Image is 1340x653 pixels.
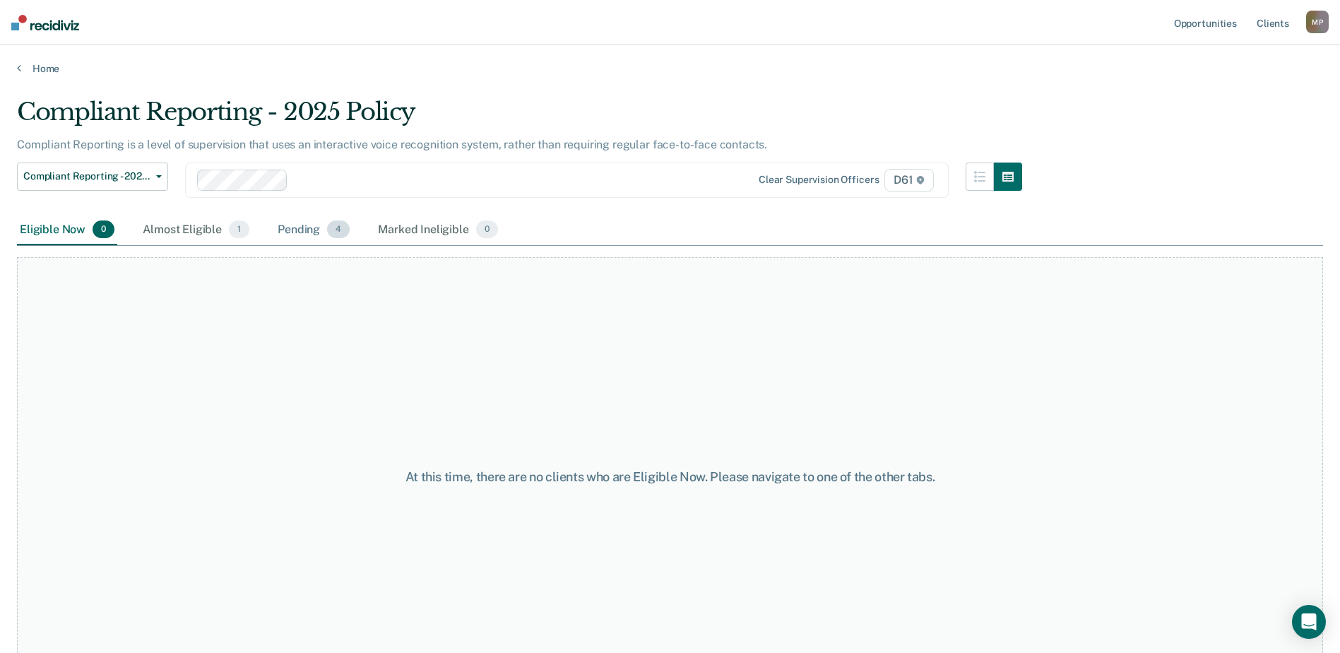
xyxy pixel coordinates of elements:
button: MP [1306,11,1329,33]
span: 1 [229,220,249,239]
span: 4 [327,220,350,239]
div: Almost Eligible1 [140,215,252,246]
div: Marked Ineligible0 [375,215,501,246]
div: Clear supervision officers [759,174,879,186]
p: Compliant Reporting is a level of supervision that uses an interactive voice recognition system, ... [17,138,767,151]
button: Compliant Reporting - 2025 Policy [17,163,168,191]
div: Pending4 [275,215,352,246]
span: 0 [476,220,498,239]
div: Compliant Reporting - 2025 Policy [17,98,1022,138]
div: M P [1306,11,1329,33]
div: At this time, there are no clients who are Eligible Now. Please navigate to one of the other tabs. [344,469,997,485]
div: Eligible Now0 [17,215,117,246]
a: Home [17,62,1323,75]
span: 0 [93,220,114,239]
span: Compliant Reporting - 2025 Policy [23,170,150,182]
span: D61 [884,169,933,192]
div: Open Intercom Messenger [1292,605,1326,639]
img: Recidiviz [11,15,79,30]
